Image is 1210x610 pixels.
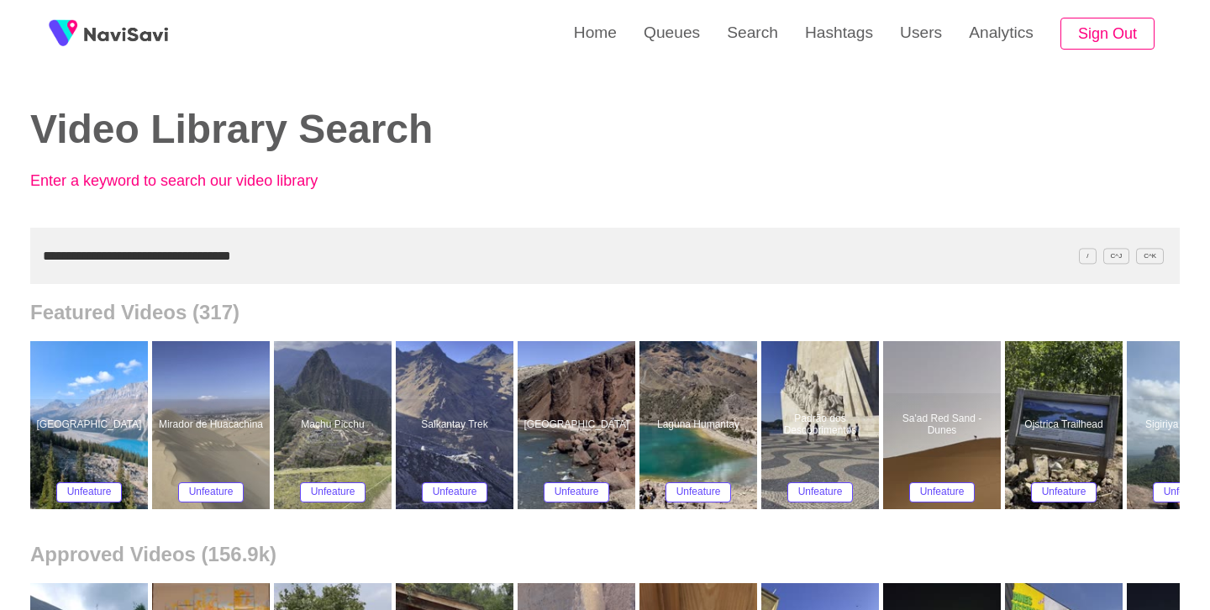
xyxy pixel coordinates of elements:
[56,482,123,502] button: Unfeature
[883,341,1005,509] a: Sa'ad Red Sand - DunesSa'ad Red Sand - DunesUnfeature
[422,482,488,502] button: Unfeature
[30,172,400,190] p: Enter a keyword to search our video library
[1136,248,1164,264] span: C^K
[396,341,518,509] a: Salkantay TrekSalkantay TrekUnfeature
[761,341,883,509] a: Padrão dos DescobrimentosPadrão dos DescobrimentosUnfeature
[42,13,84,55] img: fireSpot
[787,482,854,502] button: Unfeature
[909,482,976,502] button: Unfeature
[518,341,639,509] a: [GEOGRAPHIC_DATA]Red BeachUnfeature
[544,482,610,502] button: Unfeature
[152,341,274,509] a: Mirador de HuacachinaMirador de HuacachinaUnfeature
[30,301,1180,324] h2: Featured Videos (317)
[30,543,1180,566] h2: Approved Videos (156.9k)
[1005,341,1127,509] a: Ojstrica TrailheadOjstrica TrailheadUnfeature
[30,108,580,152] h2: Video Library Search
[274,341,396,509] a: Machu PicchuMachu PicchuUnfeature
[639,341,761,509] a: Laguna HumantayLaguna HumantayUnfeature
[84,25,168,42] img: fireSpot
[1079,248,1096,264] span: /
[178,482,245,502] button: Unfeature
[1060,18,1155,50] button: Sign Out
[1031,482,1097,502] button: Unfeature
[1103,248,1130,264] span: C^J
[30,341,152,509] a: [GEOGRAPHIC_DATA]Peyto LakeUnfeature
[665,482,732,502] button: Unfeature
[300,482,366,502] button: Unfeature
